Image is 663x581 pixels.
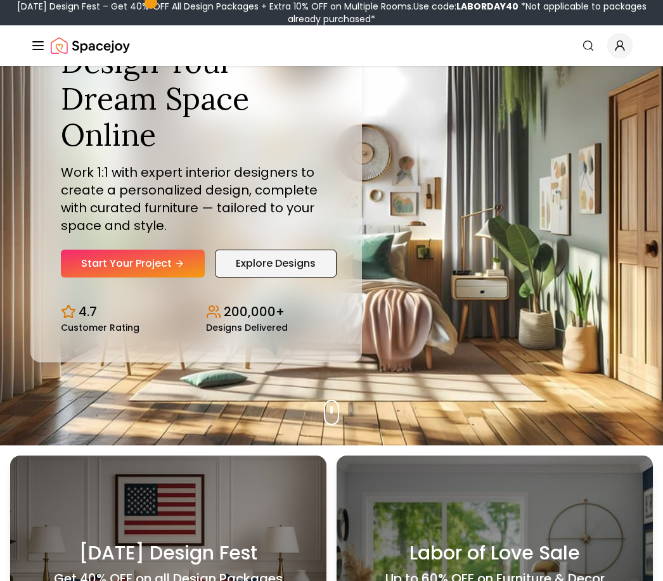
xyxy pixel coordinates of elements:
p: 4.7 [79,303,97,321]
p: Work 1:1 with expert interior designers to create a personalized design, complete with curated fu... [61,163,331,234]
a: Spacejoy [51,33,130,58]
h1: Design Your Dream Space Online [61,44,331,153]
img: Spacejoy Logo [51,33,130,58]
h3: [DATE] Design Fest [79,542,257,565]
a: Start Your Project [61,250,205,278]
h3: Labor of Love Sale [409,542,580,565]
div: Design stats [61,293,331,332]
small: Customer Rating [61,323,139,332]
a: Explore Designs [215,250,337,278]
p: 200,000+ [224,303,285,321]
nav: Global [30,25,633,66]
small: Designs Delivered [206,323,288,332]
